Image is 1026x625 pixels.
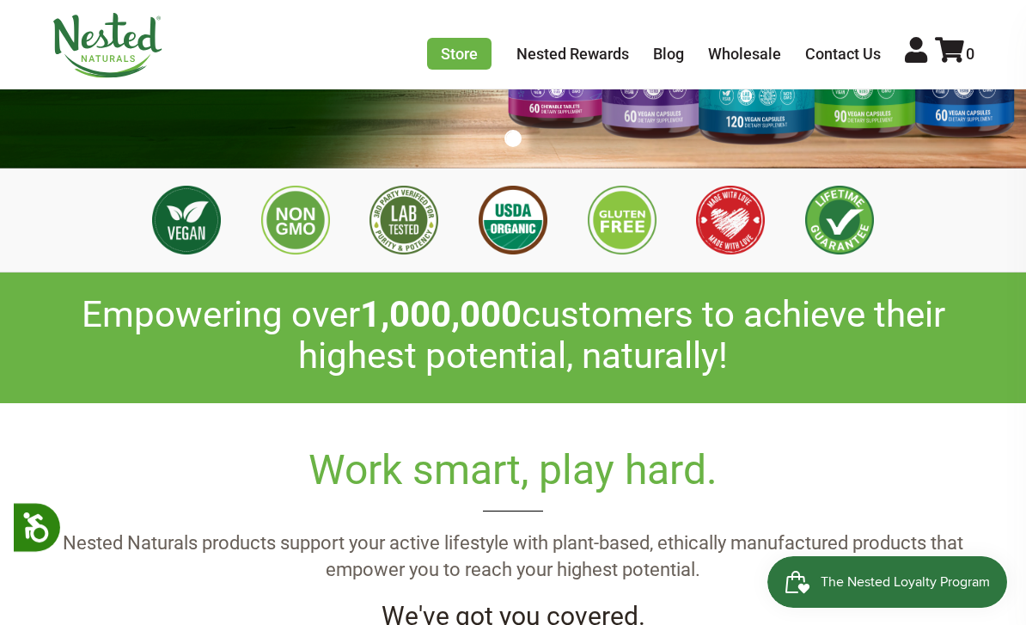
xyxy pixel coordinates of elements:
a: Nested Rewards [516,45,629,63]
img: Gluten Free [588,186,657,254]
span: 1,000,000 [360,293,522,335]
img: Non GMO [261,186,330,254]
img: Lifetime Guarantee [805,186,874,254]
img: Nested Naturals [52,13,163,78]
h2: Empowering over customers to achieve their highest potential, naturally! [52,294,975,377]
a: Blog [653,45,684,63]
span: 0 [966,45,974,63]
a: Contact Us [805,45,881,63]
img: USDA Organic [479,186,547,254]
p: Nested Naturals products support your active lifestyle with plant-based, ethically manufactured p... [52,530,975,584]
img: 3rd Party Lab Tested [369,186,438,254]
iframe: Button to open loyalty program pop-up [767,556,1009,608]
a: 0 [935,45,974,63]
a: Wholesale [708,45,781,63]
img: Made with Love [696,186,765,254]
button: 1 of 1 [504,130,522,147]
h2: Work smart, play hard. [52,446,975,512]
img: Vegan [152,186,221,254]
a: Store [427,38,492,70]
